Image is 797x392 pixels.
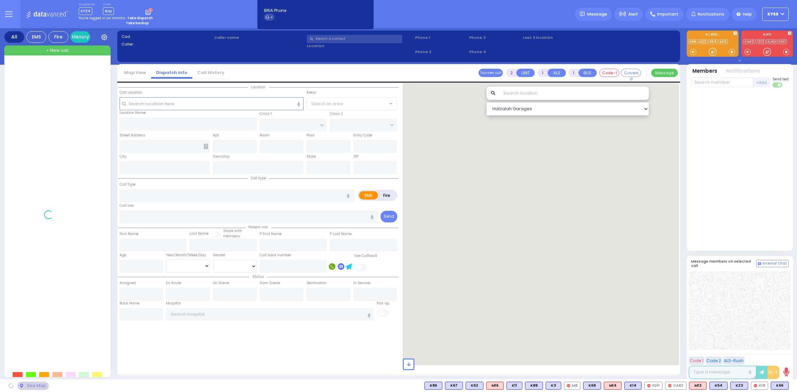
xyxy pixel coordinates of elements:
[353,280,370,286] label: In Service
[120,90,142,95] label: Call Location
[166,253,210,258] div: Year/Month/Week/Day
[247,176,269,181] span: Call type
[120,133,145,138] label: Street Address
[479,69,503,77] button: Transfer call
[223,228,242,233] small: Share with
[647,384,651,387] img: red-radio-icon.svg
[691,77,753,87] input: Search member
[756,260,789,267] button: Internal Chat
[567,384,570,387] img: red-radio-icon.svg
[120,97,304,110] input: Search location here
[307,280,326,286] label: Destination
[762,261,787,266] span: Internal Chat
[415,49,467,55] span: Phone 2
[743,11,752,17] span: Help
[564,382,580,390] div: M8
[730,382,748,390] div: BLS
[719,39,728,44] a: M13
[48,31,68,43] div: Fire
[771,382,789,390] div: BLS
[689,382,707,390] div: M13
[378,191,396,199] label: Fire
[723,356,745,365] button: ALS-Rush
[548,69,566,77] button: ALS
[726,67,760,75] button: Notifications
[767,11,778,17] span: ky68
[709,382,728,390] div: K54
[330,111,343,117] label: Cross 2
[445,382,463,390] div: K67
[546,382,561,390] div: K3
[120,301,139,306] label: Back Home
[166,308,374,321] input: Search hospital
[546,382,561,390] div: BLS
[525,382,543,390] div: BLS
[248,85,269,90] span: Location
[499,87,649,100] input: Search location
[166,301,181,306] label: Hospital
[223,234,240,239] span: members
[26,31,46,43] div: EMS
[424,382,442,390] div: BLS
[708,39,718,44] a: K54
[689,356,704,365] button: Code 1
[621,69,641,77] button: Covered
[354,253,377,259] label: Use Callback
[192,69,229,76] a: Call History
[758,262,761,266] img: comment-alt.png
[506,382,522,390] div: K11
[126,21,149,26] strong: Take backup
[604,382,622,390] div: M14
[120,110,146,116] label: Location Name
[688,39,698,44] a: K66
[26,10,70,18] img: Logo
[651,69,678,77] button: Message
[751,382,768,390] div: K18
[4,31,24,43] div: All
[260,111,272,117] label: Cross 1
[122,34,212,39] label: Cad:
[762,8,789,21] button: ky68
[644,382,663,390] div: FD11
[689,382,707,390] div: ALS
[79,3,95,7] label: Dispatcher
[120,280,136,286] label: Assigned
[311,101,343,107] span: Select an area
[587,11,607,18] span: Message
[264,8,286,14] span: BRIA Phone
[120,231,138,237] label: First Name
[249,274,267,279] span: Status
[260,231,282,237] label: P First Name
[127,16,153,21] strong: Take dispatch
[120,203,134,208] label: Call Info
[359,191,378,199] label: EMS
[424,382,442,390] div: K86
[599,69,619,77] button: Code-1
[766,39,777,44] a: KJFD
[415,35,467,40] span: Phone 1
[624,382,642,390] div: K14
[668,384,671,387] img: red-radio-icon.svg
[772,77,789,82] span: Send text
[204,144,208,149] span: Other building occupants
[119,69,151,76] a: Map View
[122,41,212,47] label: Caller:
[516,69,535,77] button: UNIT
[46,47,68,54] span: + New call
[120,182,135,187] label: Call Type
[754,384,757,387] img: red-radio-icon.svg
[377,301,389,306] label: Pick up
[628,11,638,17] span: Alert
[260,280,280,286] label: From Scene
[79,16,126,21] span: You're logged in as monitor.
[741,33,793,38] label: KJFD
[445,382,463,390] div: BLS
[772,82,783,88] label: Turn off text
[245,225,271,230] span: Patient info
[743,39,755,44] a: CAR2
[778,39,787,44] a: FD11
[486,382,504,390] div: M16
[353,154,358,159] label: ZIP
[698,11,724,17] span: Notifications
[525,382,543,390] div: K89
